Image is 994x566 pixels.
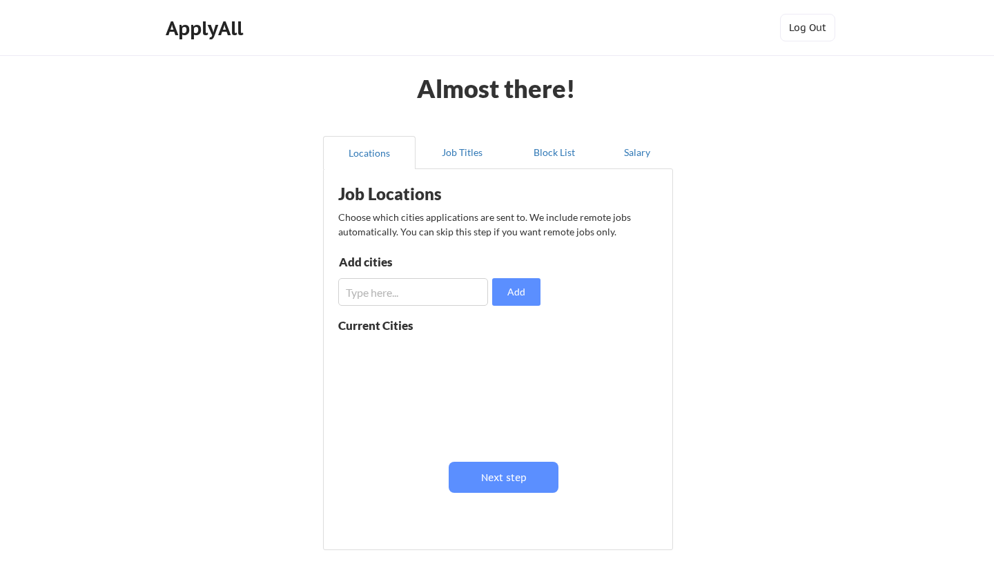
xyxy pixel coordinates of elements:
input: Type here... [338,278,488,306]
div: Add cities [339,256,482,268]
div: ApplyAll [166,17,247,40]
div: Choose which cities applications are sent to. We include remote jobs automatically. You can skip ... [338,210,656,239]
button: Next step [449,462,558,493]
button: Locations [323,136,416,169]
button: Block List [508,136,601,169]
button: Job Titles [416,136,508,169]
button: Add [492,278,540,306]
button: Log Out [780,14,835,41]
div: Job Locations [338,186,512,202]
div: Almost there! [400,76,593,101]
div: Current Cities [338,320,443,331]
button: Salary [601,136,673,169]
